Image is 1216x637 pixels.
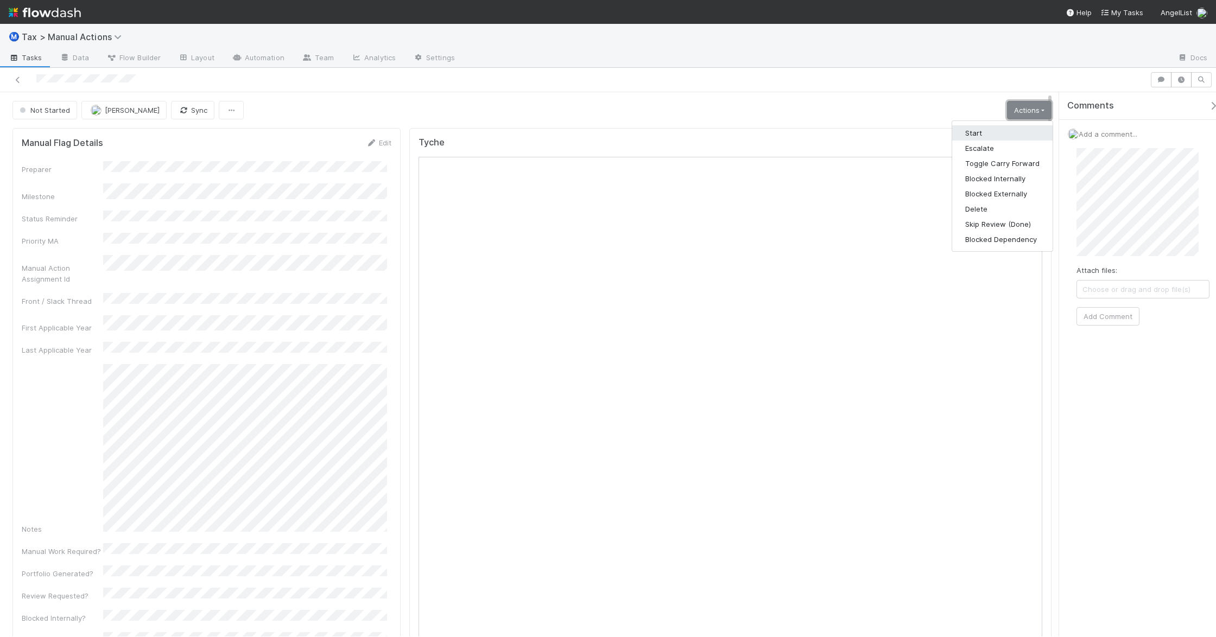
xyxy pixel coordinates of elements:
span: Comments [1067,100,1114,111]
div: Preparer [22,164,103,175]
button: Add Comment [1076,307,1139,326]
img: avatar_d45d11ee-0024-4901-936f-9df0a9cc3b4e.png [91,105,102,116]
a: Analytics [343,50,404,67]
div: Status Reminder [22,213,103,224]
img: logo-inverted-e16ddd16eac7371096b0.svg [9,3,81,22]
button: Blocked Internally [952,171,1053,186]
a: Data [51,50,98,67]
a: My Tasks [1100,7,1143,18]
span: [PERSON_NAME] [105,106,160,114]
div: Review Requested? [22,590,103,601]
button: Toggle Carry Forward [952,156,1053,171]
a: Automation [223,50,293,67]
span: Flow Builder [106,52,161,63]
div: Manual Action Assignment Id [22,263,103,284]
div: Priority MA [22,235,103,246]
div: Notes [22,524,103,534]
div: Help [1066,7,1092,18]
button: Delete [952,201,1053,216]
span: My Tasks [1100,8,1143,17]
span: Add a comment... [1079,130,1137,138]
a: Team [293,50,343,67]
h5: Tyche [419,137,445,148]
img: avatar_d45d11ee-0024-4901-936f-9df0a9cc3b4e.png [1068,129,1079,139]
a: Docs [1169,50,1216,67]
a: Edit [366,138,391,147]
button: [PERSON_NAME] [81,101,167,119]
div: Portfolio Generated? [22,568,103,579]
div: Manual Work Required? [22,546,103,557]
h5: Manual Flag Details [22,138,103,149]
span: Choose or drag and drop file(s) [1077,281,1209,298]
a: Settings [404,50,464,67]
a: Actions [1007,101,1052,119]
a: Layout [169,50,223,67]
a: Flow Builder [98,50,169,67]
button: Escalate [952,141,1053,156]
span: Ⓜ️ [9,32,20,41]
button: Blocked Dependency [952,232,1053,247]
span: AngelList [1161,8,1192,17]
button: Start [952,125,1053,141]
div: Blocked Internally? [22,613,103,623]
span: Tasks [9,52,42,63]
img: avatar_d45d11ee-0024-4901-936f-9df0a9cc3b4e.png [1196,8,1207,18]
div: Milestone [22,191,103,202]
div: Last Applicable Year [22,345,103,355]
span: Tax > Manual Actions [22,31,127,42]
button: Sync [171,101,214,119]
div: Front / Slack Thread [22,296,103,307]
div: First Applicable Year [22,322,103,333]
button: Skip Review (Done) [952,216,1053,232]
button: Blocked Externally [952,186,1053,201]
label: Attach files: [1076,265,1117,276]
